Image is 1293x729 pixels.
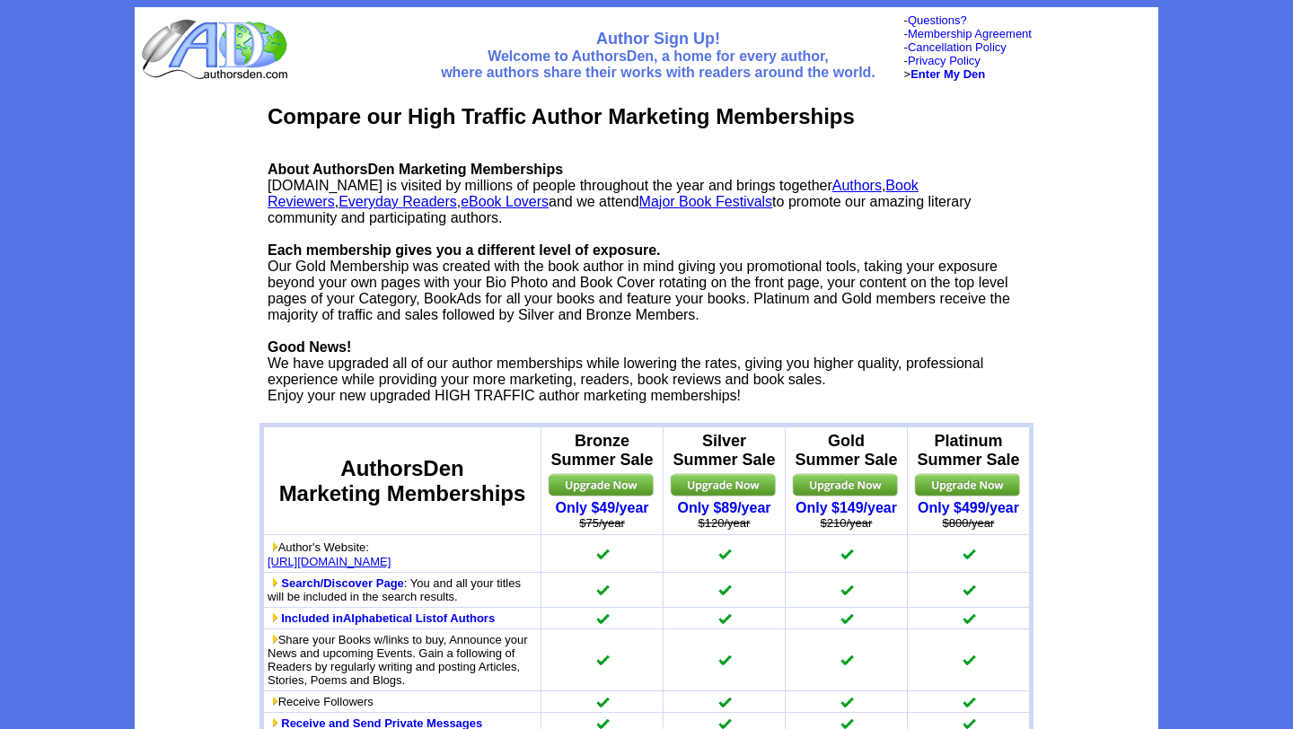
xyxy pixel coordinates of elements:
[908,13,967,27] a: Questions?
[790,470,902,500] img: upgrade.jpg
[595,654,610,666] img: checkmark.gif
[962,548,976,560] img: checkmark.gif
[717,654,732,666] img: checkmark.gif
[141,18,292,81] img: logo_ad.gif
[904,13,967,27] font: -
[912,470,1025,500] img: upgrade.jpg
[840,612,854,625] img: checkmark.gif
[271,578,278,587] img: more_btn2.gif
[821,516,873,530] strike: $210/year
[908,54,981,67] a: Privacy Policy
[279,456,526,505] font: AuthorsDen Marketing Memberships
[910,67,985,81] a: Enter My Den
[268,339,351,355] b: Good News!
[268,178,919,209] a: Book Reviewers
[962,612,976,625] img: checkmark.gif
[268,104,855,128] b: Compare our High Traffic Author Marketing Memberships
[673,432,775,469] b: Silver Summer Sale
[904,27,1032,40] font: -
[962,584,976,596] img: checkmark.gif
[840,696,854,708] img: checkmark.gif
[795,432,897,469] b: Gold Summer Sale
[717,696,732,708] img: checkmark.gif
[271,613,278,622] img: more_btn2.gif
[595,584,610,596] img: checkmark.gif
[461,194,549,209] a: eBook Lovers
[343,611,436,625] b: Alphabetical List
[962,654,976,666] img: checkmark.gif
[668,470,780,500] img: upgrade.jpg
[962,696,976,708] img: checkmark.gif
[832,178,882,193] a: Authors
[339,194,457,209] a: Everyday Readers
[840,584,854,596] img: checkmark.gif
[840,654,854,666] img: checkmark.gif
[271,718,278,727] img: more_btn2.gif
[677,500,770,515] a: Only $89/year
[268,555,391,568] a: [URL][DOMAIN_NAME]
[268,162,1010,403] font: [DOMAIN_NAME] is visited by millions of people throughout the year and brings together , , , and ...
[596,30,720,48] font: Author Sign Up!
[717,584,732,596] img: checkmark.gif
[268,633,528,687] font: Share your Books w/links to buy, Announce your News and upcoming Events. Gain a following of Read...
[441,48,875,80] font: Welcome to AuthorsDen, a home for every author, where authors share their works with readers arou...
[579,516,625,530] strike: $75/year
[268,242,660,258] b: Each membership gives you a different level of exposure.
[904,40,1007,81] font: - - >
[595,696,610,708] img: checkmark.gif
[717,612,732,625] img: checkmark.gif
[268,695,374,708] font: Receive Followers
[268,576,521,603] font: : You and all your titles will be included in the search results.
[717,548,732,560] img: checkmark.gif
[268,540,369,554] font: Author's Website:
[595,612,610,625] img: checkmark.gif
[943,516,995,530] strike: $800/year
[546,470,658,500] img: upgrade.jpg
[271,542,278,551] img: more_btn2.gif
[699,516,751,530] strike: $120/year
[840,548,854,560] img: checkmark.gif
[550,432,653,469] b: Bronze Summer Sale
[555,500,648,515] a: Only $49/year
[908,27,1032,40] a: Membership Agreement
[268,162,563,177] b: About AuthorsDen Marketing Memberships
[271,635,278,644] img: more_btn2.gif
[281,611,495,625] a: Included inAlphabetical Listof Authors
[595,548,610,560] img: checkmark.gif
[796,500,897,515] a: Only $149/year
[908,40,1007,54] a: Cancellation Policy
[918,500,1019,515] a: Only $499/year
[271,697,278,706] img: more_btn2.gif
[281,576,404,590] a: Search/Discover Page
[639,194,773,209] a: Major Book Festivals
[917,432,1019,469] b: Platinum Summer Sale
